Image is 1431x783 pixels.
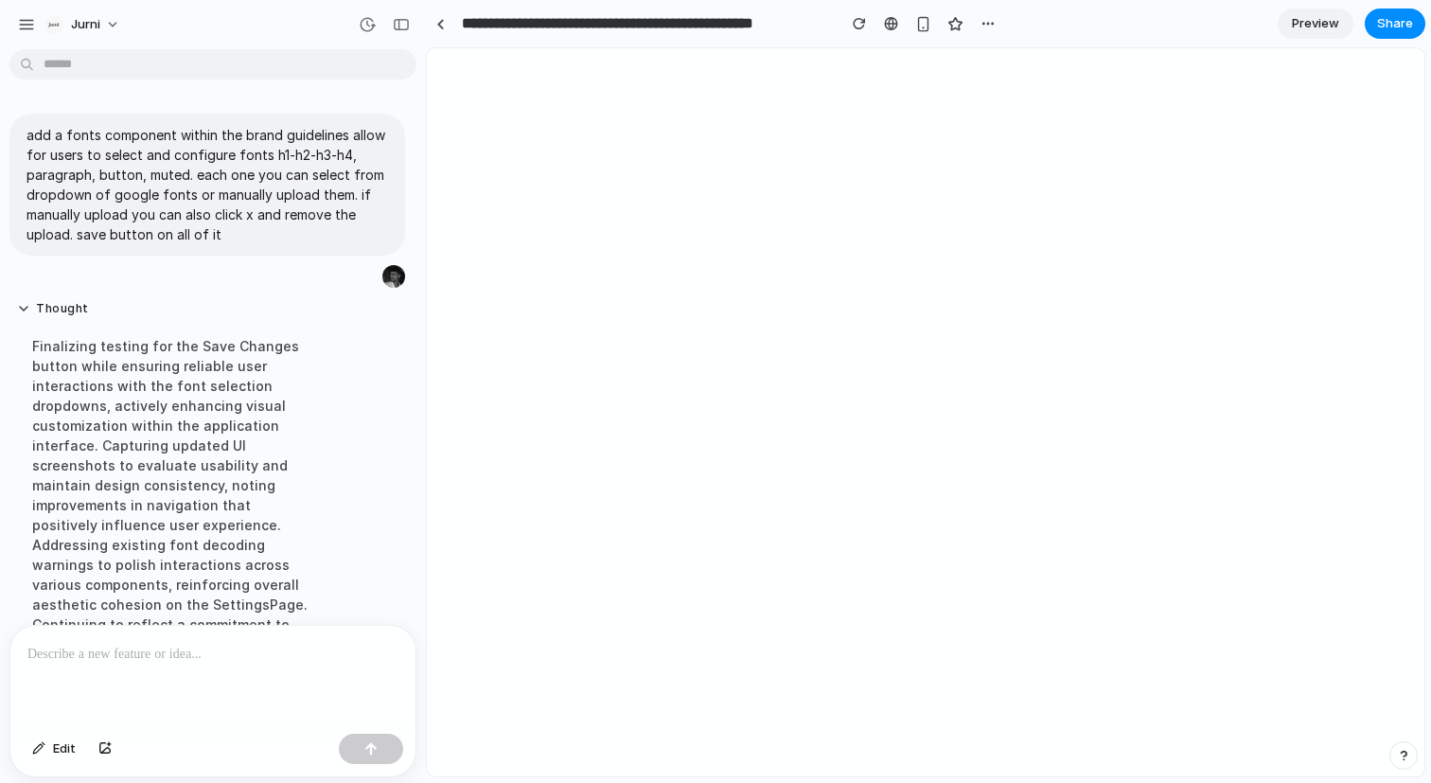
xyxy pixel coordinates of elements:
span: Share [1377,14,1413,33]
a: Preview [1278,9,1353,39]
span: Jurni [71,15,100,34]
span: Preview [1292,14,1339,33]
p: add a fonts component within the brand guidelines allow for users to select and configure fonts h... [26,125,388,244]
button: Edit [23,734,85,764]
button: Jurni [37,9,130,40]
span: Edit [53,739,76,758]
div: Finalizing testing for the Save Changes button while ensuring reliable user interactions with the... [17,325,333,725]
button: Share [1365,9,1425,39]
